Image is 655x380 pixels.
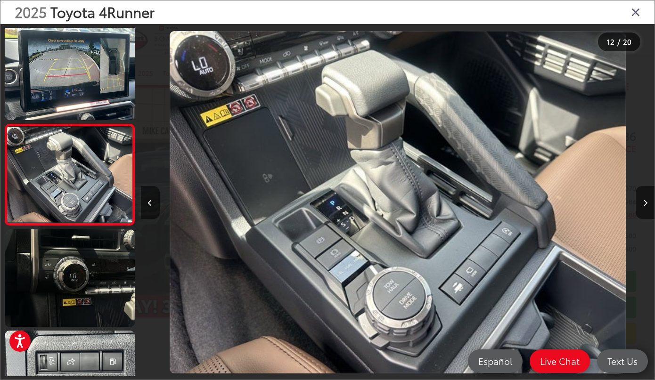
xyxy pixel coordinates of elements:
span: Live Chat [535,355,584,367]
div: 2025 Toyota 4Runner Limited 11 [141,31,655,373]
a: Text Us [597,349,648,373]
img: 2025 Toyota 4Runner Limited [3,22,136,121]
span: Español [474,355,517,367]
span: / [616,39,621,45]
span: 12 [607,36,614,47]
img: 2025 Toyota 4Runner Limited [3,228,136,328]
span: Toyota 4Runner [50,1,155,22]
i: Close gallery [631,6,640,18]
a: Live Chat [530,349,590,373]
span: 20 [623,36,631,47]
img: 2025 Toyota 4Runner Limited [6,127,133,222]
img: 2025 Toyota 4Runner Limited [170,31,626,373]
span: 2025 [15,1,47,22]
button: Previous image [141,186,160,219]
span: Text Us [603,355,642,367]
button: Next image [636,186,655,219]
a: Español [468,349,523,373]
